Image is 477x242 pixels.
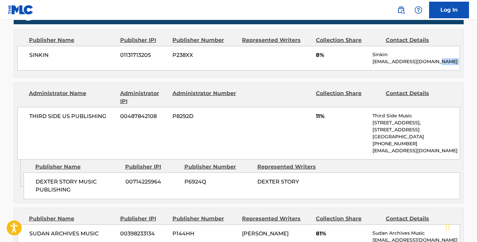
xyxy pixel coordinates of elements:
span: 00398233134 [120,230,167,238]
p: Third Side Music [372,112,459,119]
span: P238XX [172,51,237,59]
iframe: Chat Widget [444,210,477,242]
div: Represented Writers [257,163,325,171]
div: Publisher IPI [120,36,167,44]
p: Sinkin [372,51,459,58]
p: [EMAIL_ADDRESS][DOMAIN_NAME] [372,58,459,65]
div: Collection Share [316,89,380,105]
span: 00487842108 [120,112,167,120]
div: Publisher IPI [120,215,167,223]
div: Publisher Number [184,163,252,171]
a: Public Search [394,3,408,17]
div: Drag [446,217,450,237]
span: SINKIN [29,51,116,59]
div: Collection Share [316,215,380,223]
div: Contact Details [386,89,450,105]
div: Help [412,3,425,17]
span: 81% [316,230,367,238]
div: Publisher IPI [125,163,179,171]
img: MLC Logo [8,5,34,15]
span: SUDAN ARCHIVES MUSIC [29,230,116,238]
p: Sudan Archives Music [372,230,459,237]
div: Represented Writers [242,36,311,44]
p: [PHONE_NUMBER] [372,140,459,147]
a: Log In [429,2,469,18]
span: [PERSON_NAME] [242,230,289,237]
span: P8292D [172,112,237,120]
span: DEXTER STORY MUSIC PUBLISHING [36,178,120,194]
div: Publisher Number [172,215,237,223]
div: Represented Writers [242,215,311,223]
span: 01131713205 [120,51,167,59]
div: Publisher Name [29,215,115,223]
p: [GEOGRAPHIC_DATA] [372,133,459,140]
div: Publisher Name [35,163,120,171]
div: Contact Details [386,215,450,223]
p: [EMAIL_ADDRESS][DOMAIN_NAME] [372,147,459,154]
div: Collection Share [316,36,380,44]
span: 11% [316,112,367,120]
span: 8% [316,51,367,59]
div: Publisher Name [29,36,115,44]
div: Administrator Name [29,89,115,105]
div: Administrator IPI [120,89,167,105]
span: DEXTER STORY [257,179,299,185]
img: search [397,6,405,14]
div: Publisher Number [172,36,237,44]
p: [STREET_ADDRESS], [372,119,459,126]
div: Contact Details [386,36,450,44]
div: Administrator Number [172,89,237,105]
span: P6924Q [184,178,252,186]
p: [STREET_ADDRESS] [372,126,459,133]
span: P144HH [172,230,237,238]
span: THIRD SIDE US PUBLISHING [29,112,116,120]
span: 00714225964 [125,178,179,186]
img: help [414,6,422,14]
